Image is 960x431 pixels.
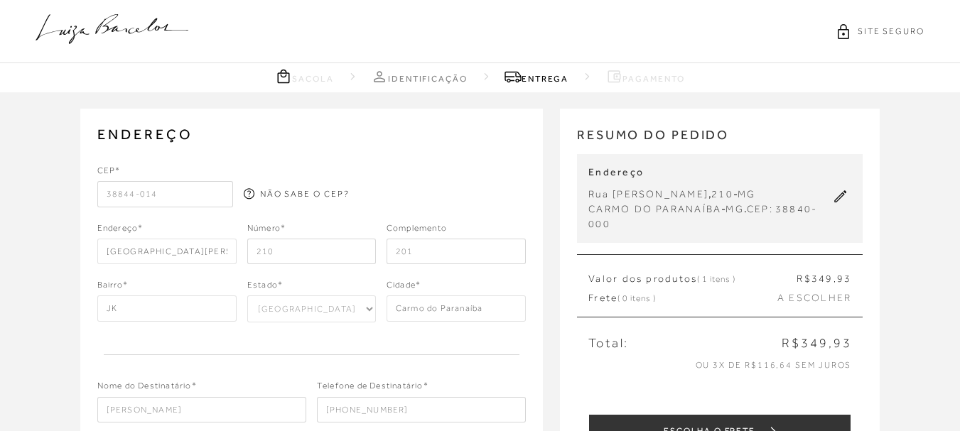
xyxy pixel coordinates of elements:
span: ( 1 itens ) [697,274,735,284]
a: Entrega [505,67,568,85]
span: 349 [811,273,834,284]
span: A ESCOLHER [777,291,851,305]
a: NÃO SABE O CEP? [244,188,350,200]
span: MG [738,188,755,200]
h2: RESUMO DO PEDIDO [577,126,863,155]
span: CEP: [747,203,773,214]
span: Cidade* [387,278,421,295]
span: Endereço* [97,222,144,239]
div: , - [588,187,830,202]
span: Complemento [387,222,447,239]
div: - . [588,202,830,231]
input: Ex: bloco, apartamento, etc [387,239,526,264]
span: ou 3x de R$116,64 sem juros [696,360,852,370]
span: ,93 [834,273,852,284]
input: Rua, Logradouro, Avenida, etc [97,239,237,264]
span: 210 [711,188,733,200]
span: Nome do Destinatário* [97,379,197,396]
span: 38840-000 [588,203,817,229]
span: Bairro* [97,278,128,295]
span: Valor dos produtos [588,272,735,286]
a: Pagamento [605,67,684,85]
span: R$349,93 [782,334,851,352]
span: Rua [PERSON_NAME] [588,188,708,200]
h2: ENDEREÇO [97,126,527,143]
span: Número* [247,222,286,239]
input: _ _ _ _ _- _ _ _ [97,181,233,207]
p: Endereço [588,165,830,180]
span: ( 0 itens ) [617,293,656,303]
span: MG [726,203,743,214]
span: Frete [588,291,656,305]
a: Identificação [371,67,468,85]
span: Total: [588,334,629,352]
span: Estado* [247,278,283,295]
input: ( ) [317,397,526,422]
a: Sacola [275,67,334,85]
span: CARMO DO PARANAÍBA [588,203,721,214]
span: SITE SEGURO [858,26,924,38]
span: Telefone de Destinatário* [317,379,428,396]
span: R$ [797,273,811,284]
